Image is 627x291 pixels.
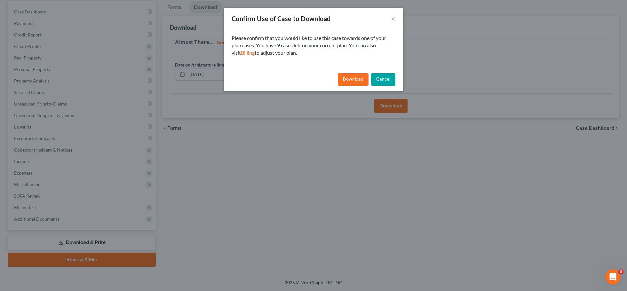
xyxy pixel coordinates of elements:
[241,50,255,56] a: Billing
[338,73,369,86] button: Download
[232,35,395,57] p: Please confirm that you would like to use this case towards one of your plan cases. You have 9 ca...
[232,14,330,23] div: Confirm Use of Case to Download
[391,15,395,22] button: ×
[371,73,395,86] button: Cancel
[605,269,621,285] iframe: Intercom live chat
[618,269,623,274] span: 3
